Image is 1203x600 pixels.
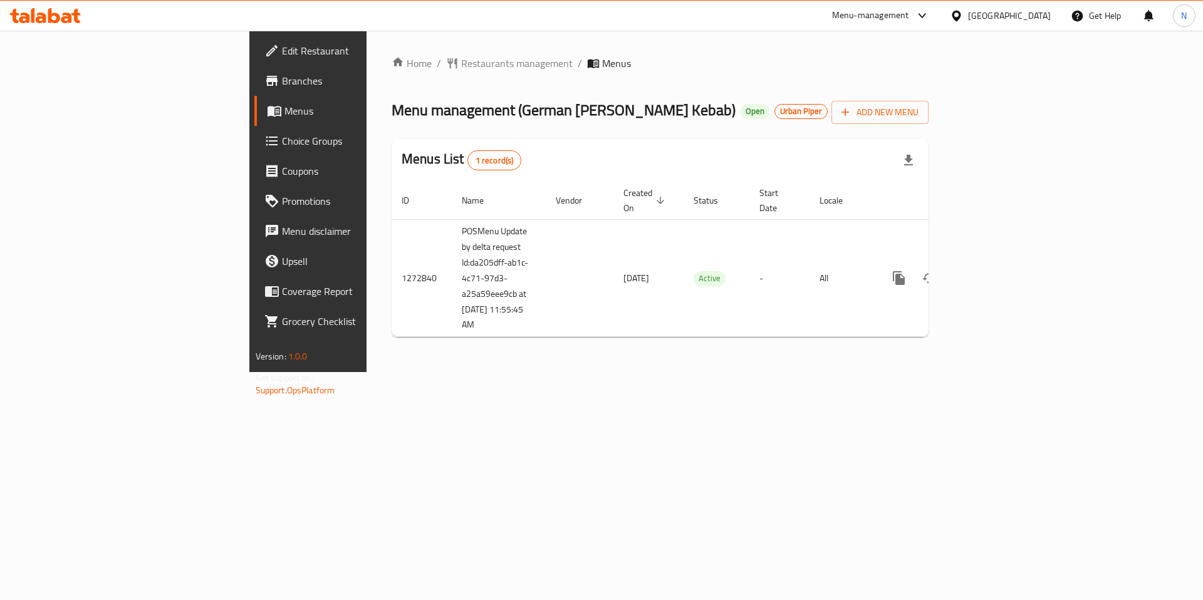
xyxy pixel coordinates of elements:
[282,194,440,209] span: Promotions
[810,219,874,337] td: All
[254,156,450,186] a: Coupons
[254,186,450,216] a: Promotions
[874,182,1014,220] th: Actions
[556,193,598,208] span: Vendor
[468,155,521,167] span: 1 record(s)
[820,193,859,208] span: Locale
[282,284,440,299] span: Coverage Report
[254,306,450,336] a: Grocery Checklist
[288,348,308,365] span: 1.0.0
[741,106,769,116] span: Open
[452,219,546,337] td: POSMenu Update by delta request Id:da205dff-ab1c-4c71-97d3-a25a59eee9cb at [DATE] 11:55:45 AM
[623,185,669,215] span: Created On
[741,104,769,119] div: Open
[402,150,521,170] h2: Menus List
[749,219,810,337] td: -
[282,224,440,239] span: Menu disclaimer
[832,8,909,23] div: Menu-management
[759,185,794,215] span: Start Date
[282,254,440,269] span: Upsell
[254,96,450,126] a: Menus
[256,382,335,398] a: Support.OpsPlatform
[284,103,440,118] span: Menus
[462,193,500,208] span: Name
[694,271,726,286] span: Active
[282,133,440,148] span: Choice Groups
[282,73,440,88] span: Branches
[694,193,734,208] span: Status
[968,9,1051,23] div: [GEOGRAPHIC_DATA]
[282,314,440,329] span: Grocery Checklist
[578,56,582,71] li: /
[282,163,440,178] span: Coupons
[467,150,522,170] div: Total records count
[256,370,313,386] span: Get support on:
[602,56,631,71] span: Menus
[254,66,450,96] a: Branches
[392,182,1014,338] table: enhanced table
[254,216,450,246] a: Menu disclaimer
[831,101,929,124] button: Add New Menu
[282,43,440,58] span: Edit Restaurant
[461,56,573,71] span: Restaurants management
[884,263,914,293] button: more
[392,56,929,71] nav: breadcrumb
[256,348,286,365] span: Version:
[446,56,573,71] a: Restaurants management
[402,193,425,208] span: ID
[254,126,450,156] a: Choice Groups
[254,36,450,66] a: Edit Restaurant
[775,106,827,116] span: Urban Piper
[893,145,924,175] div: Export file
[254,246,450,276] a: Upsell
[392,96,736,124] span: Menu management ( German [PERSON_NAME] Kebab )
[254,276,450,306] a: Coverage Report
[914,263,944,293] button: Change Status
[841,105,919,120] span: Add New Menu
[1181,9,1187,23] span: N
[623,270,649,286] span: [DATE]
